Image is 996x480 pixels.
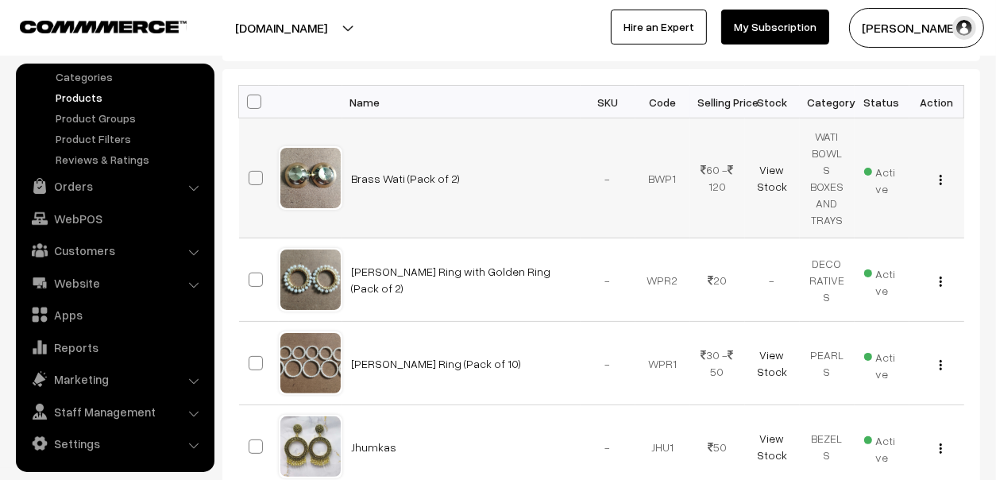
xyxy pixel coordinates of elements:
a: View Stock [757,163,787,193]
td: DECORATIVES [800,238,855,322]
a: Product Filters [52,130,209,147]
td: BWP1 [635,118,690,238]
td: 20 [690,238,745,322]
a: Customers [20,236,209,265]
img: user [952,16,976,40]
button: [DOMAIN_NAME] [180,8,383,48]
th: Status [855,86,909,118]
img: Menu [940,175,942,185]
td: WPR1 [635,322,690,405]
a: [PERSON_NAME] Ring (Pack of 10) [352,357,522,370]
a: Orders [20,172,209,200]
th: Action [909,86,964,118]
button: [PERSON_NAME]… [849,8,984,48]
a: Products [52,89,209,106]
img: Menu [940,360,942,370]
img: COMMMERCE [20,21,187,33]
a: Hire an Expert [611,10,707,45]
a: My Subscription [721,10,829,45]
td: - [581,118,635,238]
td: - [581,322,635,405]
a: Reports [20,333,209,362]
td: 30 - 50 [690,322,745,405]
a: Jhumkas [352,440,397,454]
span: Active [864,160,900,197]
a: WebPOS [20,204,209,233]
a: [PERSON_NAME] Ring with Golden Ring (Pack of 2) [352,265,551,295]
span: Active [864,261,900,299]
th: SKU [581,86,635,118]
span: Active [864,345,900,382]
th: Selling Price [690,86,745,118]
td: 60 - 120 [690,118,745,238]
a: Reviews & Ratings [52,151,209,168]
th: Stock [745,86,800,118]
td: WATI BOWLS BOXES AND TRAYS [800,118,855,238]
a: Categories [52,68,209,85]
th: Name [342,86,581,118]
td: WPR2 [635,238,690,322]
a: COMMMERCE [20,16,159,35]
a: View Stock [757,348,787,378]
a: Brass Wati (Pack of 2) [352,172,461,185]
td: - [745,238,800,322]
a: Apps [20,300,209,329]
td: PEARLS [800,322,855,405]
a: Product Groups [52,110,209,126]
span: Active [864,428,900,466]
a: Settings [20,429,209,458]
a: Marketing [20,365,209,393]
a: Staff Management [20,397,209,426]
td: - [581,238,635,322]
img: Menu [940,277,942,287]
a: View Stock [757,432,787,462]
th: Category [800,86,855,118]
img: Menu [940,443,942,454]
a: Website [20,269,209,297]
th: Code [635,86,690,118]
